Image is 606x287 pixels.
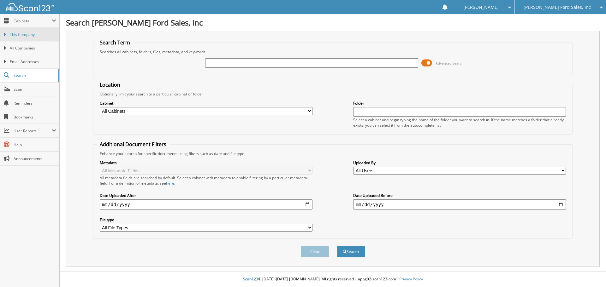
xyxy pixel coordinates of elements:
[100,217,312,222] label: File type
[60,272,606,287] div: © [DATE]-[DATE] [DOMAIN_NAME]. All rights reserved | appg02-scan123-com |
[100,199,312,210] input: start
[100,193,312,198] label: Date Uploaded After
[66,17,600,28] h1: Search [PERSON_NAME] Ford Sales, Inc
[353,193,566,198] label: Date Uploaded Before
[14,128,52,134] span: User Reports
[10,59,56,65] span: Email Addresses
[524,5,591,9] span: [PERSON_NAME] Ford Sales, Inc
[14,142,56,147] span: Help
[97,141,169,148] legend: Additional Document Filters
[14,73,55,78] span: Search
[97,39,133,46] legend: Search Term
[100,100,312,106] label: Cabinet
[6,3,54,11] img: scan123-logo-white.svg
[301,246,329,257] button: Clear
[353,160,566,165] label: Uploaded By
[353,117,566,128] div: Select a cabinet and begin typing the name of the folder you want to search in. If the name match...
[463,5,499,9] span: [PERSON_NAME]
[97,151,569,156] div: Enhance your search for specific documents using filters such as date and file type.
[436,61,464,66] span: Advanced Search
[14,114,56,120] span: Bookmarks
[100,175,312,186] div: All metadata fields are searched by default. Select a cabinet with metadata to enable filtering b...
[353,199,566,210] input: end
[14,156,56,161] span: Announcements
[14,87,56,92] span: Scan
[10,45,56,51] span: All Companies
[97,91,569,97] div: Optionally limit your search to a particular cabinet or folder
[10,32,56,37] span: This Company
[14,18,52,24] span: Cabinets
[243,276,258,282] span: Scan123
[97,49,569,55] div: Searches all cabinets, folders, files, metadata, and keywords
[100,160,312,165] label: Metadata
[14,100,56,106] span: Reminders
[353,100,566,106] label: Folder
[97,81,123,88] legend: Location
[166,181,174,186] a: here
[574,257,606,287] iframe: Chat Widget
[399,276,423,282] a: Privacy Policy
[337,246,365,257] button: Search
